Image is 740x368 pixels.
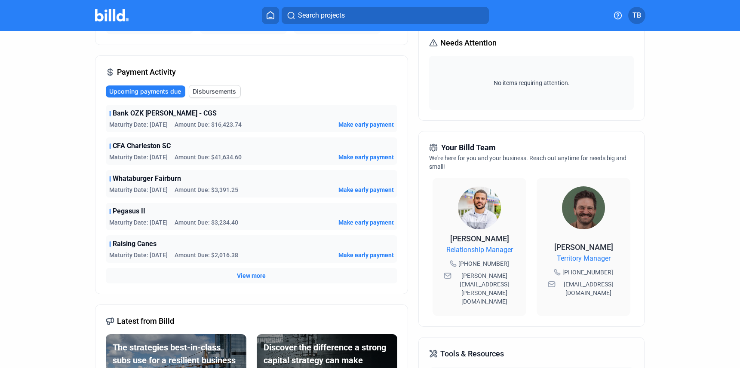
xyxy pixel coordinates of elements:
[433,79,630,87] span: No items requiring attention.
[562,268,613,277] span: [PHONE_NUMBER]
[450,234,509,243] span: [PERSON_NAME]
[109,186,168,194] span: Maturity Date: [DATE]
[113,206,145,216] span: Pegasus II
[338,186,394,194] button: Make early payment
[175,186,238,194] span: Amount Due: $3,391.25
[458,259,509,268] span: [PHONE_NUMBER]
[175,153,242,161] span: Amount Due: $41,634.60
[554,243,613,252] span: [PERSON_NAME]
[557,253,611,264] span: Territory Manager
[109,120,168,129] span: Maturity Date: [DATE]
[429,155,626,170] span: We're here for you and your business. Reach out anytime for needs big and small!
[628,7,645,24] button: TB
[109,87,181,96] span: Upcoming payments due
[117,315,174,327] span: Latest from Billd
[264,341,390,367] div: Discover the difference a strong capital strategy can make
[338,218,394,227] button: Make early payment
[633,10,641,21] span: TB
[113,239,157,249] span: Raising Canes
[109,218,168,227] span: Maturity Date: [DATE]
[113,173,181,184] span: Whataburger Fairburn
[557,280,619,297] span: [EMAIL_ADDRESS][DOMAIN_NAME]
[189,85,241,98] button: Disbursements
[338,120,394,129] button: Make early payment
[175,251,238,259] span: Amount Due: $2,016.38
[175,120,242,129] span: Amount Due: $16,423.74
[298,10,345,21] span: Search projects
[117,66,176,78] span: Payment Activity
[440,348,504,360] span: Tools & Resources
[237,271,266,280] button: View more
[562,186,605,229] img: Territory Manager
[441,142,496,154] span: Your Billd Team
[453,271,515,306] span: [PERSON_NAME][EMAIL_ADDRESS][PERSON_NAME][DOMAIN_NAME]
[458,186,501,229] img: Relationship Manager
[446,245,513,255] span: Relationship Manager
[106,85,185,97] button: Upcoming payments due
[109,251,168,259] span: Maturity Date: [DATE]
[193,87,236,96] span: Disbursements
[338,251,394,259] button: Make early payment
[113,341,240,367] div: The strategies best-in-class subs use for a resilient business
[109,153,168,161] span: Maturity Date: [DATE]
[113,141,171,151] span: CFA Charleston SC
[282,7,489,24] button: Search projects
[113,108,217,119] span: Bank OZK [PERSON_NAME] - CGS
[95,9,129,21] img: Billd Company Logo
[338,153,394,161] button: Make early payment
[175,218,238,227] span: Amount Due: $3,234.40
[440,37,497,49] span: Needs Attention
